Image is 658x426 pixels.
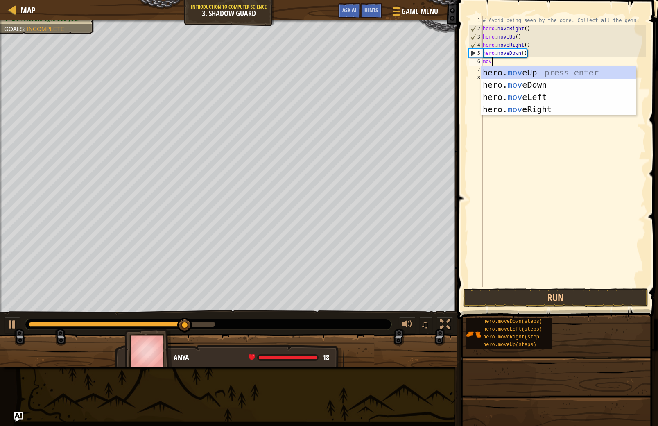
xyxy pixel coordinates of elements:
[419,317,433,334] button: ♫
[483,319,542,324] span: hero.moveDown(steps)
[24,26,27,32] span: :
[338,3,360,18] button: Ask AI
[483,342,536,348] span: hero.moveUp(steps)
[469,33,483,41] div: 3
[463,288,648,307] button: Run
[174,353,335,363] div: Anya
[386,3,443,23] button: Game Menu
[4,317,20,334] button: ⌘ + P: Play
[364,6,378,14] span: Hints
[469,49,483,57] div: 5
[483,334,545,340] span: hero.moveRight(steps)
[27,26,64,32] span: Incomplete
[4,26,24,32] span: Goals
[466,326,481,342] img: portrait.png
[124,329,172,374] img: thang_avatar_frame.png
[14,412,23,422] button: Ask AI
[469,41,483,49] div: 4
[437,317,453,334] button: Toggle fullscreen
[469,57,483,66] div: 6
[469,25,483,33] div: 2
[402,6,438,17] span: Game Menu
[469,66,483,74] div: 7
[469,16,483,25] div: 1
[323,352,329,363] span: 18
[20,5,36,16] span: Map
[421,318,429,331] span: ♫
[249,354,329,361] div: health: 18 / 18
[399,317,415,334] button: Adjust volume
[16,5,36,16] a: Map
[342,6,356,14] span: Ask AI
[483,326,542,332] span: hero.moveLeft(steps)
[469,74,483,82] div: 8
